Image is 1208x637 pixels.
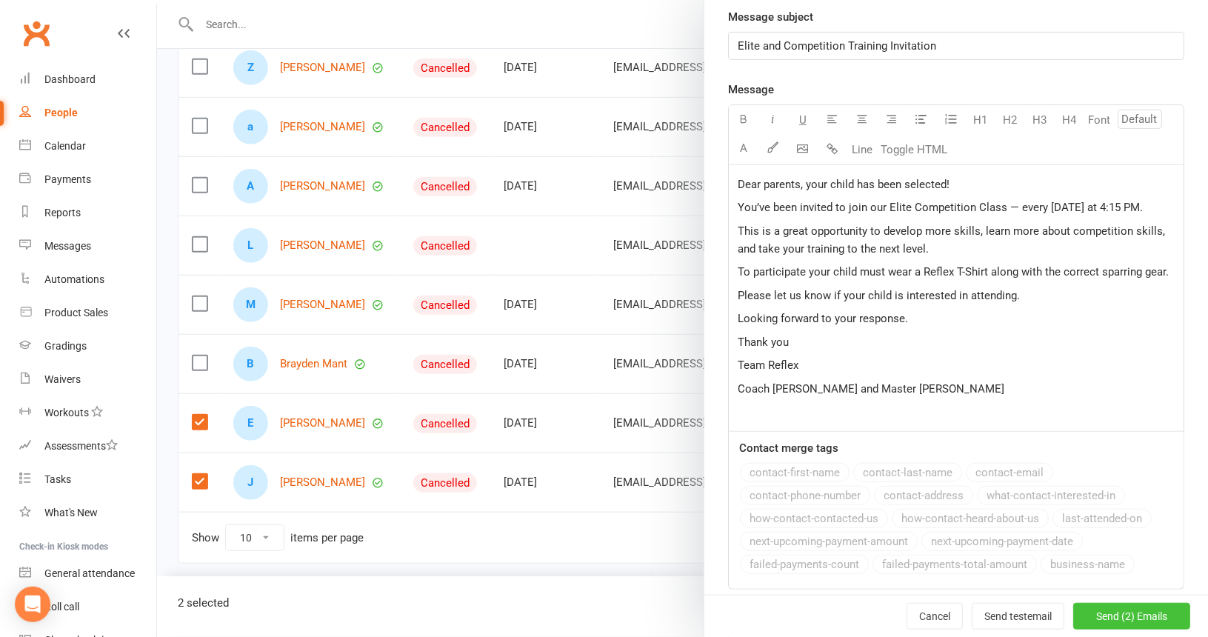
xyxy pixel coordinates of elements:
[738,201,1143,214] span: You’ve been invited to join our Elite Competition Class — every [DATE] at 4:15 PM.
[19,330,156,363] a: Gradings
[44,407,89,418] div: Workouts
[19,63,156,96] a: Dashboard
[44,140,86,152] div: Calendar
[44,473,71,485] div: Tasks
[44,373,81,385] div: Waivers
[1084,105,1114,135] button: Font
[44,440,118,452] div: Assessments
[788,105,818,135] button: U
[972,603,1064,630] button: Send testemail
[1055,105,1084,135] button: H4
[728,81,774,99] label: Message
[738,336,789,349] span: Thank you
[1118,110,1162,129] input: Default
[19,557,156,590] a: General attendance kiosk mode
[19,96,156,130] a: People
[738,382,1004,396] span: Coach [PERSON_NAME] and Master [PERSON_NAME]
[19,163,156,196] a: Payments
[738,312,908,325] span: Looking forward to your response.
[44,340,87,352] div: Gradings
[44,207,81,219] div: Reports
[19,463,156,496] a: Tasks
[1073,603,1190,630] button: Send (2) Emails
[738,289,1020,302] span: Please let us know if your child is interested in attending.
[847,135,877,164] button: Line
[44,567,135,579] div: General attendance
[1096,610,1167,622] span: Send (2) Emails
[738,224,1168,256] span: This is a great opportunity to develop more skills, learn more about competition skills, and take...
[19,230,156,263] a: Messages
[738,265,1169,279] span: To participate your child must wear a Reflex T-Shirt along with the correct sparring gear.
[877,135,951,164] button: Toggle HTML
[18,15,55,52] a: Clubworx
[19,196,156,230] a: Reports
[738,178,950,191] span: Dear parents, your child has been selected!
[19,396,156,430] a: Workouts
[19,430,156,463] a: Assessments
[739,439,838,457] label: Contact merge tags
[966,105,995,135] button: H1
[44,173,91,185] div: Payments
[19,363,156,396] a: Waivers
[44,307,108,318] div: Product Sales
[995,105,1025,135] button: H2
[729,135,758,164] button: A
[44,73,96,85] div: Dashboard
[19,296,156,330] a: Product Sales
[728,8,813,26] label: Message subject
[1027,610,1052,622] span: email
[738,358,798,372] span: Team Reflex
[19,590,156,624] a: Roll call
[19,263,156,296] a: Automations
[19,496,156,530] a: What's New
[907,603,963,630] button: Cancel
[799,113,807,127] span: U
[19,130,156,163] a: Calendar
[738,39,936,53] span: Elite and Competition Training Invitation
[44,507,98,518] div: What's New
[44,107,78,119] div: People
[1025,105,1055,135] button: H3
[44,273,104,285] div: Automations
[44,601,79,613] div: Roll call
[15,587,50,622] div: Open Intercom Messenger
[44,240,91,252] div: Messages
